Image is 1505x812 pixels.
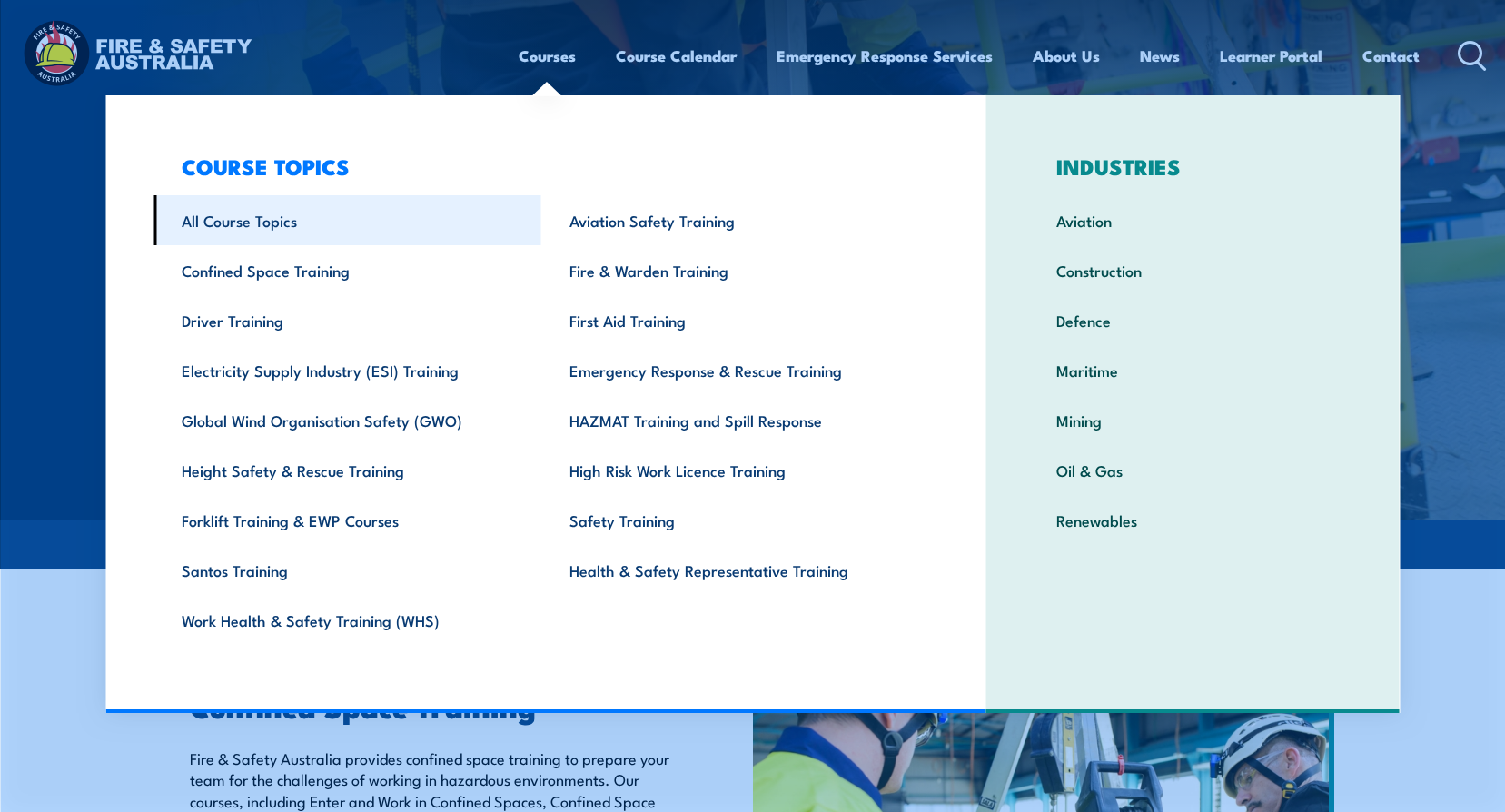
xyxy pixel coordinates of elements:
[541,195,929,245] a: Aviation Safety Training
[541,345,929,395] a: Emergency Response & Rescue Training
[153,495,541,545] a: Forklift Training & EWP Courses
[153,153,929,179] h3: COURSE TOPICS
[153,345,541,395] a: Electricity Supply Industry (ESI) Training
[616,32,737,80] a: Course Calendar
[1140,32,1180,80] a: News
[1362,32,1420,80] a: Contact
[190,693,669,718] h2: Confined Space Training
[541,395,929,445] a: HAZMAT Training and Spill Response
[1028,345,1358,395] a: Maritime
[541,545,929,595] a: Health & Safety Representative Training
[1028,395,1358,445] a: Mining
[153,245,541,295] a: Confined Space Training
[1028,153,1358,179] h3: INDUSTRIES
[541,245,929,295] a: Fire & Warden Training
[153,195,541,245] a: All Course Topics
[777,32,993,80] a: Emergency Response Services
[541,295,929,345] a: First Aid Training
[1028,295,1358,345] a: Defence
[153,295,541,345] a: Driver Training
[1028,445,1358,495] a: Oil & Gas
[153,595,541,645] a: Work Health & Safety Training (WHS)
[1033,32,1100,80] a: About Us
[1028,245,1358,295] a: Construction
[153,395,541,445] a: Global Wind Organisation Safety (GWO)
[153,545,541,595] a: Santos Training
[519,32,576,80] a: Courses
[153,445,541,495] a: Height Safety & Rescue Training
[1028,195,1358,245] a: Aviation
[541,445,929,495] a: High Risk Work Licence Training
[541,495,929,545] a: Safety Training
[1220,32,1322,80] a: Learner Portal
[1028,495,1358,545] a: Renewables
